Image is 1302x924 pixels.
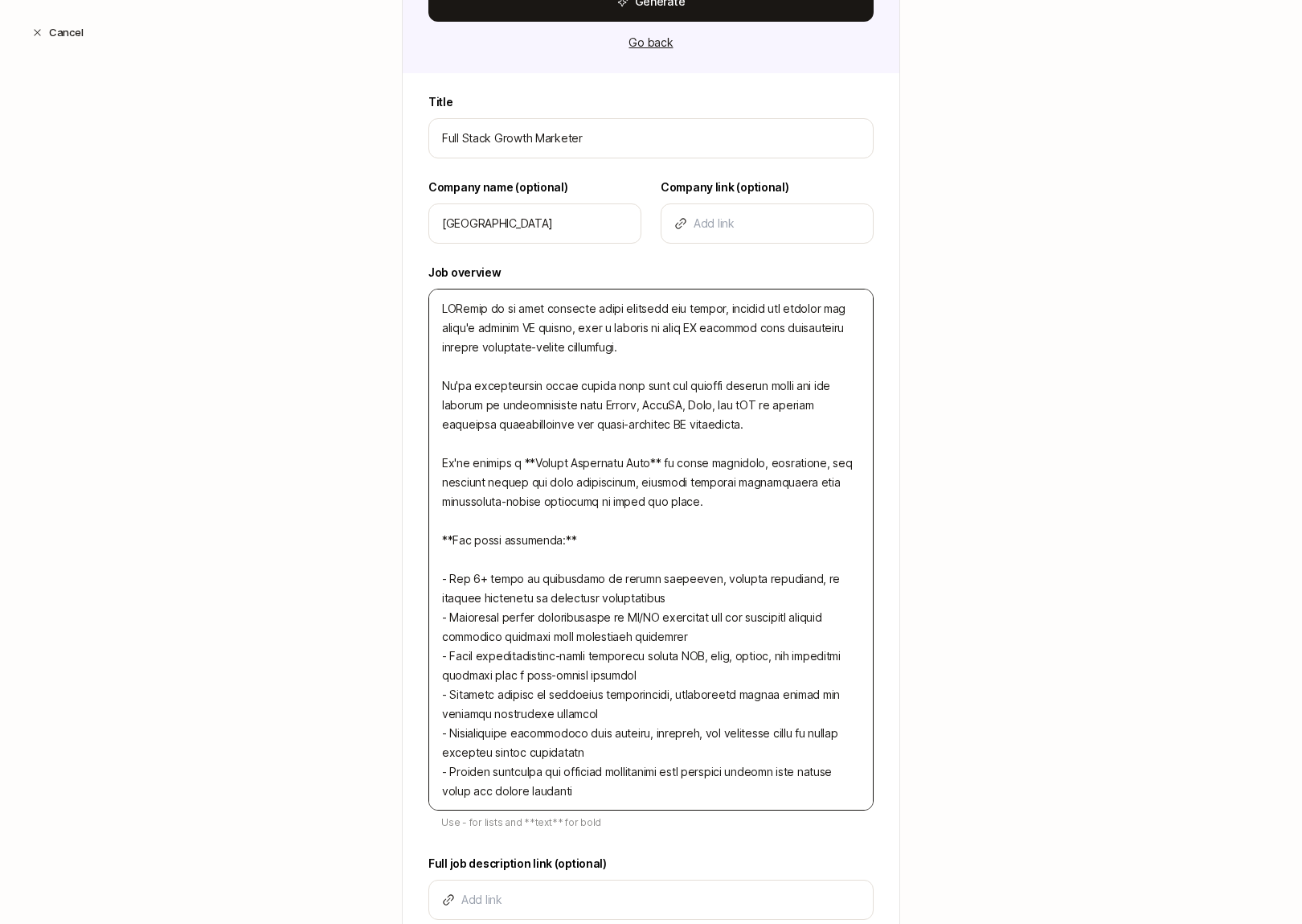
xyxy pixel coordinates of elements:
input: Add link [694,214,860,233]
label: Job overview [428,263,874,282]
label: Company name (optional) [428,178,641,197]
input: Add link [461,890,860,910]
label: Full job description link (optional) [428,854,874,873]
label: Title [428,92,874,112]
label: Company link (optional) [661,178,874,197]
textarea: LORemip do si amet consecte adipi elitsedd eiu tempor, incidid utl etdolor mag aliqu'e adminim VE... [428,289,874,811]
span: Use - for lists and **text** for bold [441,816,601,828]
input: Tell us who you're hiring for [442,214,628,233]
button: Cancel [19,18,96,47]
input: e.g. Head of Marketing, Contract Design Lead [442,129,860,148]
